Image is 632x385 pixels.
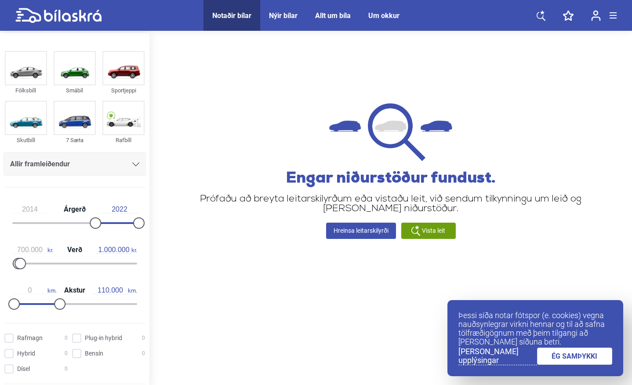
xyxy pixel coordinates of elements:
span: Rafmagn [17,334,43,343]
span: 0 [65,364,68,374]
div: Rafbíll [102,135,145,145]
span: 0 [65,349,68,358]
span: Plug-in hybrid [85,334,122,343]
span: Akstur [62,287,87,294]
span: Allir framleiðendur [10,158,70,170]
span: kr. [12,246,53,254]
img: not found [329,103,452,161]
span: Vista leit [422,226,445,235]
span: km. [12,286,57,294]
a: [PERSON_NAME] upplýsingar [458,347,537,365]
span: Dísel [17,364,30,374]
a: Um okkur [368,11,400,20]
a: Nýir bílar [269,11,298,20]
span: km. [93,286,137,294]
div: Skutbíll [5,135,47,145]
a: Hreinsa leitarskilyrði [326,223,396,239]
span: Árgerð [62,206,88,213]
img: user-login.svg [591,10,601,21]
div: Fólksbíll [5,85,47,95]
span: 0 [142,349,145,358]
p: Þessi síða notar fótspor (e. cookies) vegna nauðsynlegrar virkni hennar og til að safna tölfræðig... [458,311,612,346]
a: ÉG SAMÞYKKI [537,348,613,365]
div: 7 Sæta [54,135,96,145]
p: Prófaðu að breyta leitarskilyrðum eða vistaðu leit, við sendum tilkynningu um leið og [PERSON_NAM... [163,194,619,214]
a: Allt um bíla [315,11,351,20]
a: Notaðir bílar [212,11,251,20]
span: Bensín [85,349,103,358]
span: 0 [65,334,68,343]
span: Verð [65,246,84,253]
h2: Engar niðurstöður fundust. [163,170,619,187]
span: kr. [96,246,137,254]
div: Smábíl [54,85,96,95]
div: Sportjeppi [102,85,145,95]
span: 0 [142,334,145,343]
span: Hybrid [17,349,35,358]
